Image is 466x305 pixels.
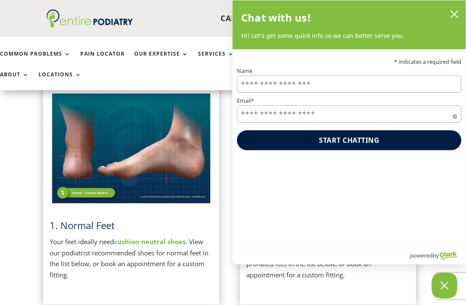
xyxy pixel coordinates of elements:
[453,113,457,117] span: Required field
[50,91,213,206] img: Normal Feet - View Podiatrist Recommended Cushion Neutral Shoes
[50,236,213,280] p: Your feet ideally need . View our podiatrist recommended shoes for normal feet in the list below,...
[237,75,461,93] input: Name
[237,130,461,150] button: Start chatting
[241,31,457,40] p: Hi! Let’s get some quick info so we can better serve you:
[80,51,125,69] a: Pain Locator
[47,21,133,29] a: Entire Podiatry
[433,250,439,261] span: by
[237,68,461,74] label: Name
[114,237,186,246] a: cushion neutral shoes
[133,13,348,24] p: CALL US [DATE]!
[447,8,461,21] button: close chatbox
[410,250,432,261] span: powered
[134,51,189,69] a: Our Expertise
[410,248,466,264] a: Powered by Olark
[241,9,312,26] h2: Chat with us!
[50,219,115,232] a: 1. Normal Feet
[237,98,461,104] label: Email*
[47,9,133,28] img: logo (1)
[38,72,82,90] a: Locations
[431,273,457,299] button: Close Chatbox
[198,51,234,69] a: Services
[237,105,461,123] input: Email
[237,59,461,65] p: * indicates a required field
